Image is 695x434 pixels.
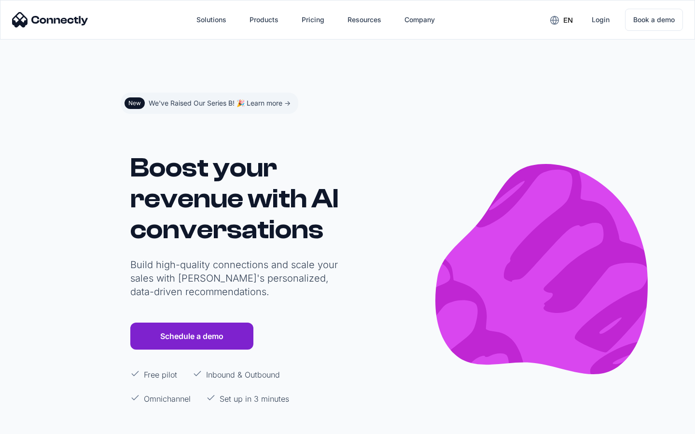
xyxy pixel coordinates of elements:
[563,14,573,27] div: en
[149,96,291,110] div: We've Raised Our Series B! 🎉 Learn more ->
[10,416,58,431] aside: Language selected: English
[128,99,141,107] div: New
[302,13,324,27] div: Pricing
[625,9,683,31] a: Book a demo
[12,12,88,27] img: Connectly Logo
[130,258,343,298] p: Build high-quality connections and scale your sales with [PERSON_NAME]'s personalized, data-drive...
[404,13,435,27] div: Company
[19,417,58,431] ul: Language list
[121,93,298,114] a: NewWe've Raised Our Series B! 🎉 Learn more ->
[294,8,332,31] a: Pricing
[130,152,343,245] h1: Boost your revenue with AI conversations
[130,323,253,350] a: Schedule a demo
[347,13,381,27] div: Resources
[144,393,191,405] p: Omnichannel
[144,369,177,380] p: Free pilot
[592,13,610,27] div: Login
[250,13,278,27] div: Products
[206,369,280,380] p: Inbound & Outbound
[220,393,289,405] p: Set up in 3 minutes
[196,13,226,27] div: Solutions
[584,8,617,31] a: Login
